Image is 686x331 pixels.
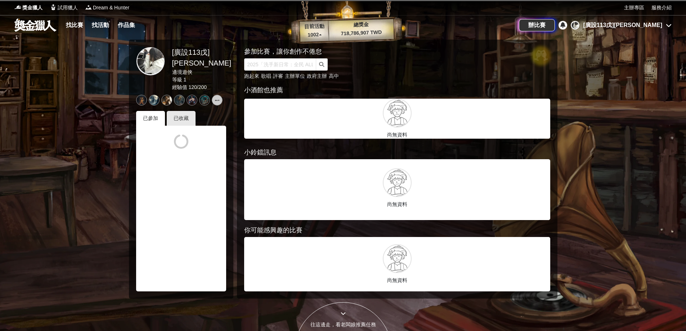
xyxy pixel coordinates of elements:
a: Logo試用獵人 [50,4,78,12]
a: 評審 [273,73,283,79]
div: 已收藏 [167,111,196,126]
a: LogoDream & Hunter [85,4,129,12]
p: 總獎金 [328,20,394,30]
a: 主辦單位 [285,73,305,79]
span: 經驗值 [172,84,187,90]
p: 目前活動 [300,22,329,31]
a: Avatar [136,47,165,76]
div: 已參加 [136,111,165,126]
span: Dream & Hunter [93,4,129,12]
input: 2025「洗手新日常：全民 ALL IN」洗手歌全台徵選 [244,58,316,71]
div: 參加比賽，讓你創作不倦怠 [244,47,525,57]
a: 主辦專區 [624,4,644,12]
p: 尚無資料 [244,131,550,139]
a: 作品集 [115,20,138,30]
p: 尚無資料 [248,277,547,284]
span: 獎金獵人 [22,4,42,12]
a: 跑起來 [244,73,259,79]
span: 等級 [172,77,182,82]
a: 高中 [329,73,339,79]
p: 尚無資料 [250,201,545,208]
div: 邊境遊俠 [172,68,231,76]
a: 找比賽 [63,20,86,30]
span: 試用獵人 [58,4,78,12]
a: 歌唱 [261,73,271,79]
a: 服務介紹 [651,4,672,12]
div: [廣設113戊][PERSON_NAME] [172,47,231,68]
a: Logo獎金獵人 [14,4,42,12]
img: Avatar [571,22,579,29]
img: Logo [85,4,92,11]
a: 找活動 [89,20,112,30]
div: 小酒館也推薦 [244,85,550,95]
a: 政府主辦 [307,73,327,79]
a: 辦比賽 [519,19,555,31]
div: 往這邊走，看老闆娘推薦任務 [295,321,391,328]
img: Avatar [136,47,165,75]
div: 小鈴鐺訊息 [244,148,550,157]
div: 你可能感興趣的比賽 [244,225,550,235]
span: 1 [183,77,186,82]
img: Logo [50,4,57,11]
p: 1002 ▴ [300,31,329,39]
p: 718,786,907 TWD [329,28,394,38]
div: [廣設113戊][PERSON_NAME] [583,21,662,30]
span: 120 / 200 [188,84,207,90]
img: Logo [14,4,22,11]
